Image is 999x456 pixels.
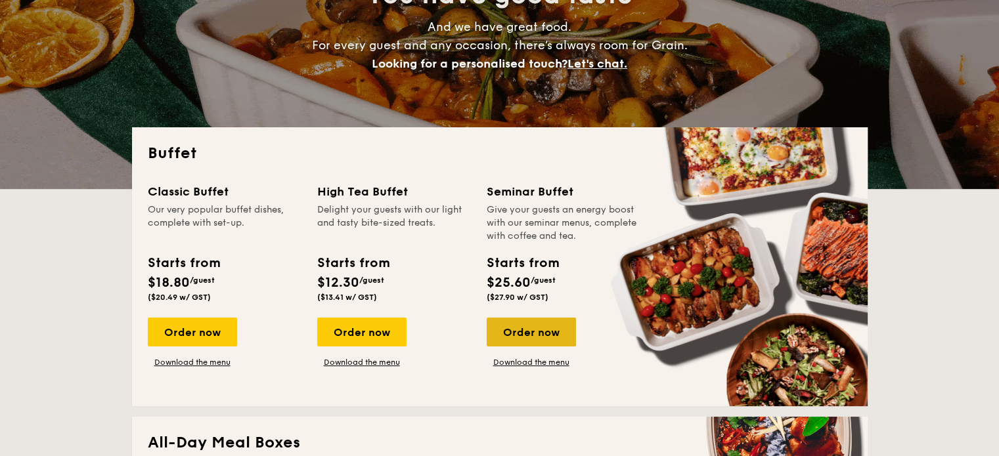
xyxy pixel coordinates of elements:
div: Order now [317,318,407,346]
div: Our very popular buffet dishes, complete with set-up. [148,203,301,243]
div: Give your guests an energy boost with our seminar menus, complete with coffee and tea. [487,203,640,243]
div: Seminar Buffet [487,182,640,201]
span: /guest [531,276,556,285]
span: ($13.41 w/ GST) [317,293,377,302]
div: Order now [487,318,576,346]
div: Starts from [487,253,558,273]
div: Order now [148,318,237,346]
span: /guest [359,276,384,285]
span: $18.80 [148,275,190,291]
h2: Buffet [148,143,852,164]
div: Starts from [317,253,389,273]
span: ($20.49 w/ GST) [148,293,211,302]
span: $12.30 [317,275,359,291]
div: Starts from [148,253,219,273]
div: Classic Buffet [148,182,301,201]
span: Looking for a personalised touch? [372,56,567,71]
span: ($27.90 w/ GST) [487,293,548,302]
span: And we have great food. For every guest and any occasion, there’s always room for Grain. [312,20,688,71]
a: Download the menu [487,357,576,367]
div: Delight your guests with our light and tasty bite-sized treats. [317,203,471,243]
h2: All-Day Meal Boxes [148,432,852,453]
a: Download the menu [148,357,237,367]
span: /guest [190,276,215,285]
a: Download the menu [317,357,407,367]
span: $25.60 [487,275,531,291]
span: Let's chat. [567,56,627,71]
div: High Tea Buffet [317,182,471,201]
